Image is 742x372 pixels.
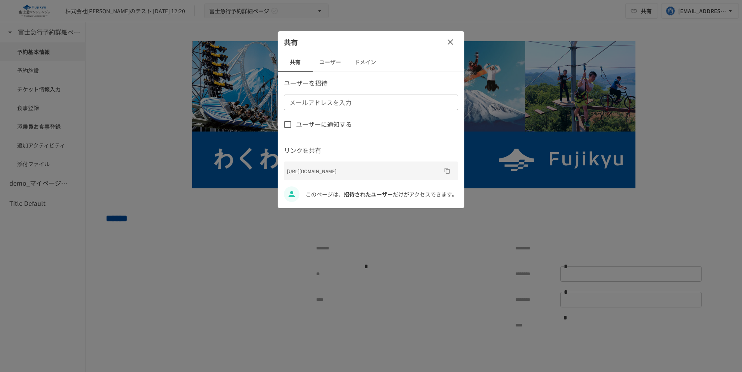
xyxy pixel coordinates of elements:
[306,190,458,198] p: このページは、 だけがアクセスできます。
[284,78,458,88] p: ユーザーを招待
[441,165,453,177] button: URLをコピー
[348,53,383,72] button: ドメイン
[278,31,464,53] div: 共有
[313,53,348,72] button: ユーザー
[344,190,393,198] a: 招待されたユーザー
[278,53,313,72] button: 共有
[284,146,458,156] p: リンクを共有
[296,119,352,130] span: ユーザーに通知する
[287,167,441,175] p: [URL][DOMAIN_NAME]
